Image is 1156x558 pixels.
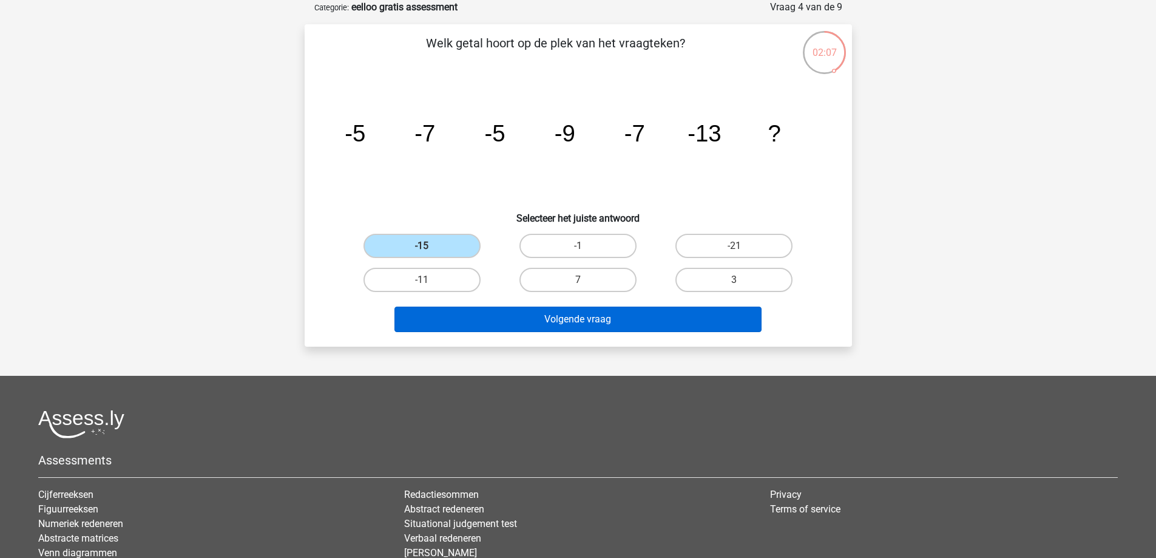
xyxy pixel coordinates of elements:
[38,410,124,438] img: Assessly logo
[324,34,787,70] p: Welk getal hoort op de plek van het vraagteken?
[554,120,575,146] tspan: -9
[38,503,98,515] a: Figuurreeksen
[363,268,481,292] label: -11
[345,120,365,146] tspan: -5
[404,532,481,544] a: Verbaal redeneren
[519,268,637,292] label: 7
[484,120,505,146] tspan: -5
[675,268,793,292] label: 3
[519,234,637,258] label: -1
[768,120,780,146] tspan: ?
[770,489,802,500] a: Privacy
[38,532,118,544] a: Abstracte matrices
[688,120,721,146] tspan: -13
[38,453,1118,468] h5: Assessments
[414,120,435,146] tspan: -7
[38,489,93,500] a: Cijferreeksen
[324,203,833,224] h6: Selecteer het juiste antwoord
[404,503,484,515] a: Abstract redeneren
[404,518,517,529] a: Situational judgement test
[675,234,793,258] label: -21
[770,503,840,515] a: Terms of service
[624,120,644,146] tspan: -7
[314,3,349,12] small: Categorie:
[802,30,847,60] div: 02:07
[363,234,481,258] label: -15
[404,489,479,500] a: Redactiesommen
[38,518,123,529] a: Numeriek redeneren
[351,1,458,13] strong: eelloo gratis assessment
[394,307,762,332] button: Volgende vraag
